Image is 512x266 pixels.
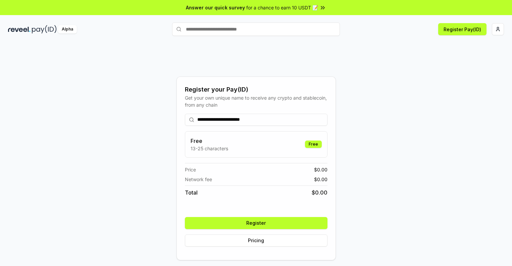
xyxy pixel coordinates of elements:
[246,4,318,11] span: for a chance to earn 10 USDT 📝
[191,145,228,152] p: 13-25 characters
[305,141,322,148] div: Free
[185,234,327,247] button: Pricing
[8,25,31,34] img: reveel_dark
[185,189,198,197] span: Total
[185,176,212,183] span: Network fee
[185,94,327,108] div: Get your own unique name to receive any crypto and stablecoin, from any chain
[58,25,77,34] div: Alpha
[314,166,327,173] span: $ 0.00
[32,25,57,34] img: pay_id
[314,176,327,183] span: $ 0.00
[185,217,327,229] button: Register
[185,166,196,173] span: Price
[186,4,245,11] span: Answer our quick survey
[185,85,327,94] div: Register your Pay(ID)
[191,137,228,145] h3: Free
[438,23,487,35] button: Register Pay(ID)
[312,189,327,197] span: $ 0.00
